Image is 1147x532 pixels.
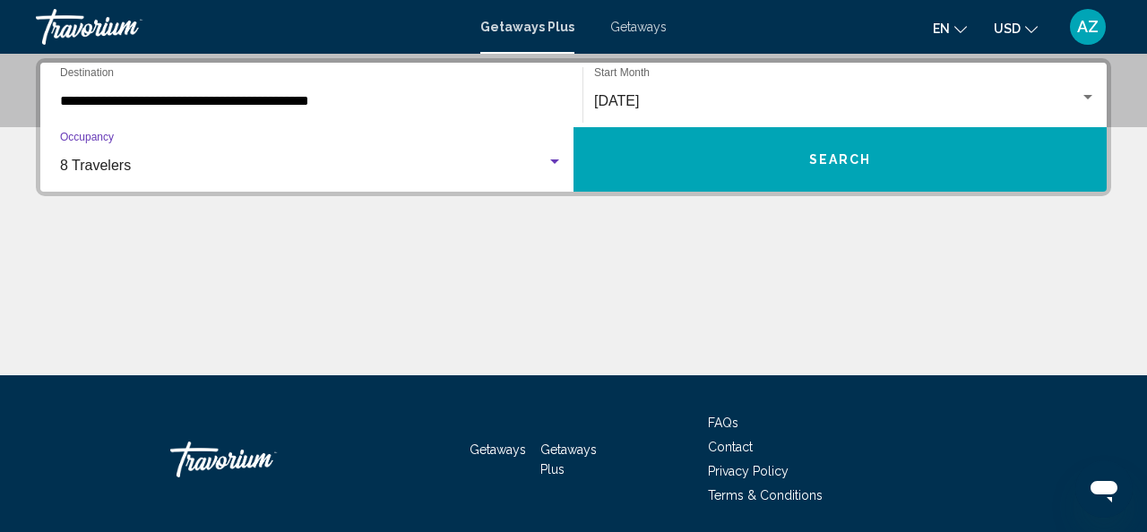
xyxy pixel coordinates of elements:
span: Search [809,153,872,167]
iframe: Button to launch messaging window [1075,460,1133,518]
a: Travorium [170,433,349,486]
span: [DATE] [594,93,639,108]
span: en [933,21,950,36]
button: Change language [933,15,967,41]
a: Travorium [36,9,462,45]
a: Getaways [610,20,667,34]
a: Getaways [470,442,526,457]
button: Change currency [994,15,1038,41]
a: FAQs [708,416,738,430]
a: Getaways Plus [480,20,574,34]
span: AZ [1077,18,1099,36]
span: 8 Travelers [60,158,131,173]
a: Terms & Conditions [708,488,823,502]
button: Search [573,127,1107,192]
div: Search widget [40,63,1107,192]
button: User Menu [1065,8,1111,46]
span: USD [994,21,1021,36]
a: Getaways Plus [540,442,597,476]
a: Privacy Policy [708,464,789,478]
a: Contact [708,440,753,454]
